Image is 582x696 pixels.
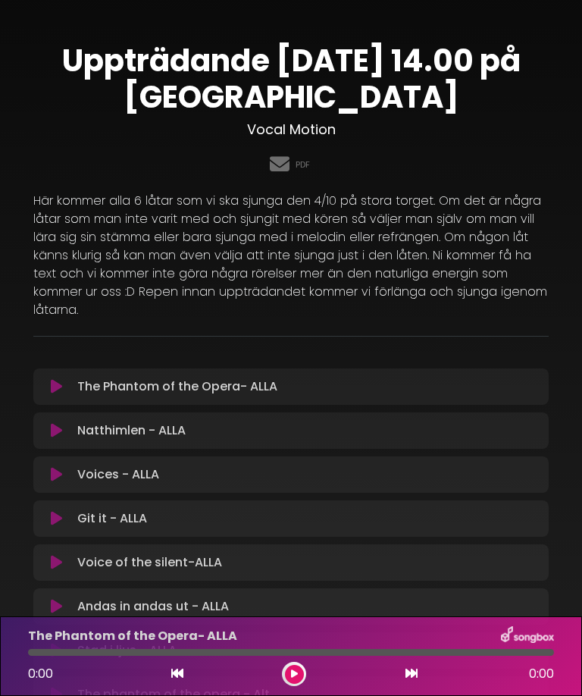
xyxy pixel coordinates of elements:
[77,466,159,484] p: Voices - ALLA
[296,158,310,171] a: PDF
[77,509,147,528] p: Git it - ALLA
[33,192,549,319] p: Här kommer alla 6 låtar som vi ska sjunga den 4/10 på stora torget. Om det är några låtar som man...
[28,665,53,682] span: 0:00
[77,378,277,396] p: The Phantom of the Opera- ALLA
[28,627,237,645] p: The Phantom of the Opera- ALLA
[33,121,549,138] h3: Vocal Motion
[77,553,222,572] p: Voice of the silent-ALLA
[77,597,229,616] p: Andas in andas ut - ALLA
[77,422,186,440] p: Natthimlen - ALLA
[529,665,554,683] span: 0:00
[501,626,554,646] img: songbox-logo-white.png
[33,42,549,115] h1: Uppträdande [DATE] 14.00 på [GEOGRAPHIC_DATA]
